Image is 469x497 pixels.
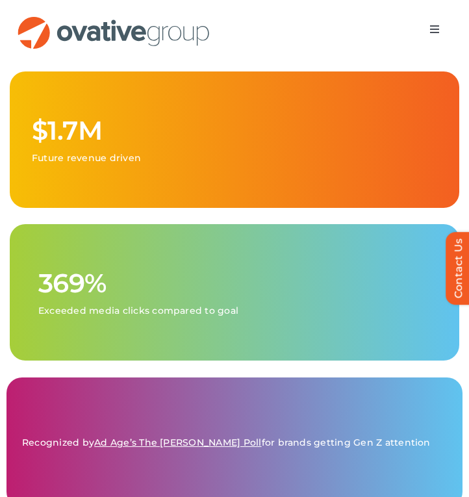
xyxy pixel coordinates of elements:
h1: $1.7M [32,116,437,146]
span: Exceeded media clicks compared to goal [38,305,238,316]
p: Recognized by for brands getting Gen Z attention [22,437,447,448]
p: Future revenue driven [32,152,437,164]
a: OG_Full_horizontal_RGB [16,15,211,27]
nav: Menu [416,16,453,42]
h1: 369% [38,268,437,298]
a: Ad Age’s The [PERSON_NAME] Poll [94,437,261,448]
